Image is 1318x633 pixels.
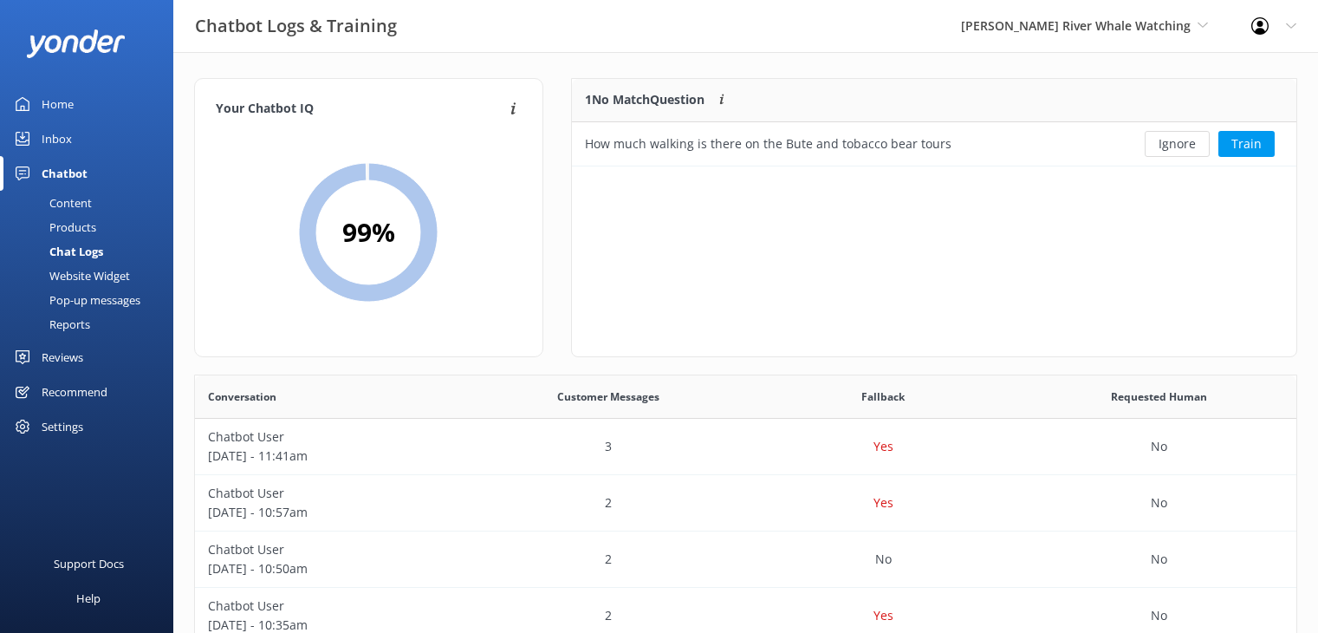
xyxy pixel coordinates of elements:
div: grid [572,122,1296,166]
div: Website Widget [10,264,130,288]
p: [DATE] - 10:57am [208,503,458,522]
div: row [572,122,1296,166]
p: Chatbot User [208,484,458,503]
div: Content [10,191,92,215]
p: 2 [605,550,612,569]
p: Yes [873,493,893,512]
button: Ignore [1145,131,1210,157]
p: 1 No Match Question [585,90,704,109]
p: No [1151,493,1167,512]
p: No [875,550,892,569]
div: Products [10,215,96,239]
p: No [1151,437,1167,456]
img: yonder-white-logo.png [26,29,126,58]
a: Content [10,191,173,215]
p: 2 [605,493,612,512]
div: row [195,419,1296,475]
a: Website Widget [10,264,173,288]
div: Home [42,87,74,121]
span: Requested Human [1111,388,1207,405]
p: 3 [605,437,612,456]
p: Yes [873,437,893,456]
p: 2 [605,606,612,625]
div: row [195,532,1296,588]
div: Chatbot [42,156,88,191]
p: [DATE] - 10:50am [208,559,458,578]
div: Reports [10,312,90,336]
div: Recommend [42,375,107,409]
div: Chat Logs [10,239,103,264]
h2: 99 % [342,212,395,253]
p: Chatbot User [208,597,458,616]
div: Support Docs [54,546,124,581]
div: Reviews [42,340,83,375]
p: [DATE] - 11:41am [208,447,458,466]
div: Settings [42,409,83,444]
a: Reports [10,312,173,336]
span: Fallback [861,388,905,405]
h4: Your Chatbot IQ [216,100,505,119]
div: How much walking is there on the Bute and tobacco bear tours [585,134,951,153]
div: Help [76,581,101,616]
span: Conversation [208,388,276,405]
a: Products [10,215,173,239]
p: No [1151,550,1167,569]
div: Pop-up messages [10,288,140,312]
p: Chatbot User [208,427,458,447]
p: No [1151,606,1167,625]
p: Chatbot User [208,540,458,559]
h3: Chatbot Logs & Training [195,12,397,40]
a: Pop-up messages [10,288,173,312]
div: Inbox [42,121,72,156]
div: row [195,475,1296,532]
span: [PERSON_NAME] River Whale Watching [961,17,1191,34]
span: Customer Messages [557,388,659,405]
p: Yes [873,606,893,625]
a: Chat Logs [10,239,173,264]
button: Train [1218,131,1275,157]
